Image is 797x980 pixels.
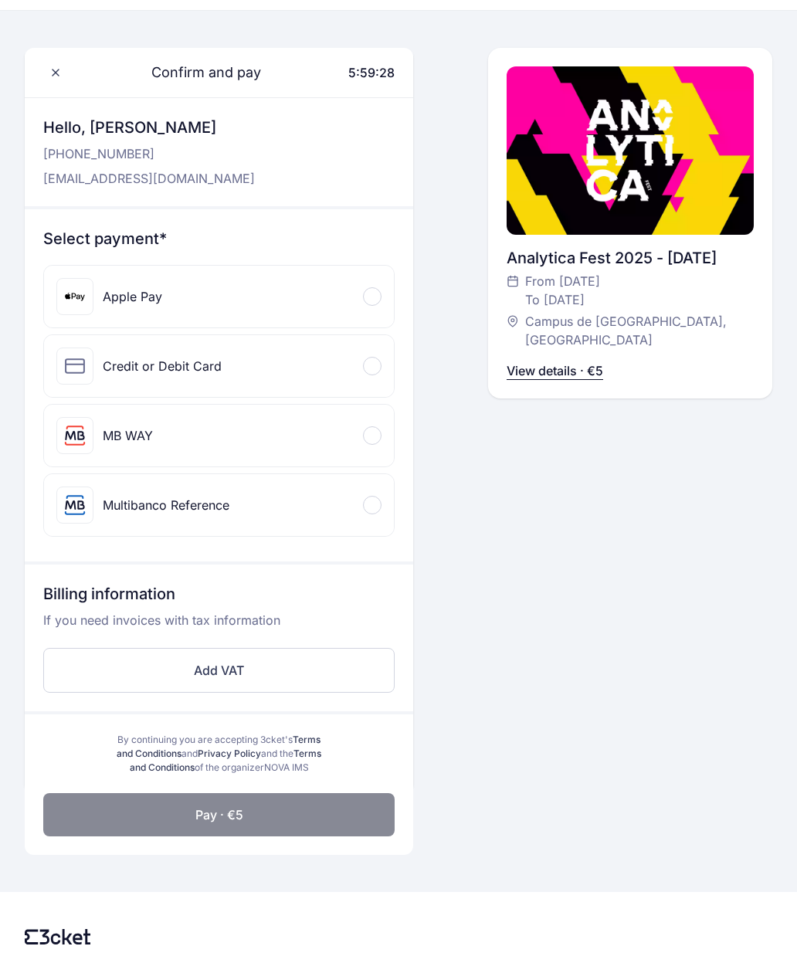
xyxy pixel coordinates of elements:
div: Credit or Debit Card [103,357,222,375]
h3: Billing information [43,583,395,611]
div: By continuing you are accepting 3cket's and and the of the organizer [111,733,327,775]
div: Apple Pay [103,287,162,306]
button: Pay · €5 [43,793,395,836]
p: If you need invoices with tax information [43,611,395,642]
h3: Select payment* [43,228,395,249]
div: Analytica Fest 2025 - [DATE] [507,247,754,269]
h3: Hello, [PERSON_NAME] [43,117,255,138]
p: [PHONE_NUMBER] [43,144,255,163]
div: Multibanco Reference [103,496,229,514]
span: NOVA IMS [264,761,309,773]
span: Campus de [GEOGRAPHIC_DATA], [GEOGRAPHIC_DATA] [525,312,738,349]
span: Confirm and pay [133,62,261,83]
div: MB WAY [103,426,153,445]
span: Pay · €5 [195,805,243,824]
span: From [DATE] To [DATE] [525,272,600,309]
span: 5:59:28 [348,65,395,80]
a: Privacy Policy [198,748,261,759]
p: [EMAIL_ADDRESS][DOMAIN_NAME] [43,169,255,188]
button: Add VAT [43,648,395,693]
p: View details · €5 [507,361,603,380]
